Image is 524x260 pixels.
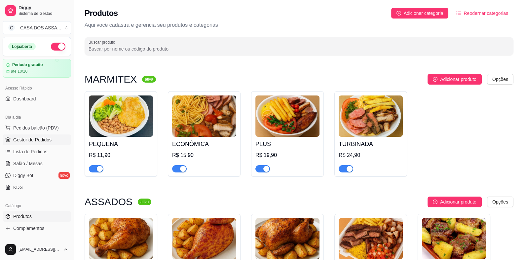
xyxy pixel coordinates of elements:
[8,43,36,50] div: Loja aberta
[89,39,118,45] label: Buscar produto
[13,95,36,102] span: Dashboard
[85,75,137,83] h3: MARMITEX
[433,200,437,204] span: plus-circle
[172,95,236,137] img: product-image
[487,197,513,207] button: Opções
[3,182,71,193] a: KDS
[3,123,71,133] button: Pedidos balcão (PDV)
[20,24,61,31] div: CASA DOS ASSA ...
[89,46,509,52] input: Buscar produto
[339,151,403,159] div: R$ 24,90
[13,160,43,167] span: Salão / Mesas
[172,139,236,149] h4: ECONÔMICA
[3,112,71,123] div: Dia a dia
[142,76,156,83] sup: ativa
[464,10,508,17] span: Reodernar categorias
[3,3,71,19] a: DiggySistema de Gestão
[3,134,71,145] a: Gestor de Pedidos
[172,151,236,159] div: R$ 15,90
[428,197,482,207] button: Adicionar produto
[138,199,151,205] sup: ativa
[13,213,32,220] span: Produtos
[3,241,71,257] button: [EMAIL_ADDRESS][DOMAIN_NAME]
[172,218,236,259] img: product-image
[85,21,513,29] p: Aqui você cadastra e gerencia seu produtos e categorias
[3,201,71,211] div: Catálogo
[3,59,71,78] a: Período gratuitoaté 10/10
[3,93,71,104] a: Dashboard
[428,74,482,85] button: Adicionar produto
[13,184,23,191] span: KDS
[487,74,513,85] button: Opções
[492,198,508,205] span: Opções
[456,11,461,16] span: ordered-list
[3,223,71,234] a: Complementos
[339,95,403,137] img: product-image
[451,8,513,19] button: Reodernar categorias
[339,139,403,149] h4: TURBINADA
[396,11,401,16] span: plus-circle
[255,151,319,159] div: R$ 19,90
[255,139,319,149] h4: PLUS
[422,218,486,259] img: product-image
[255,95,319,137] img: product-image
[391,8,449,19] button: Adicionar categoria
[3,170,71,181] a: Diggy Botnovo
[13,136,52,143] span: Gestor de Pedidos
[13,125,59,131] span: Pedidos balcão (PDV)
[3,21,71,34] button: Select a team
[8,24,15,31] span: C
[11,69,27,74] article: até 10/10
[19,247,60,252] span: [EMAIL_ADDRESS][DOMAIN_NAME]
[433,77,437,82] span: plus-circle
[89,218,153,259] img: product-image
[492,76,508,83] span: Opções
[404,10,443,17] span: Adicionar categoria
[89,139,153,149] h4: PEQUENA
[85,198,132,206] h3: ASSADOS
[13,225,44,232] span: Complementos
[89,151,153,159] div: R$ 11,90
[440,76,476,83] span: Adicionar produto
[19,11,68,16] span: Sistema de Gestão
[3,158,71,169] a: Salão / Mesas
[13,172,33,179] span: Diggy Bot
[13,148,48,155] span: Lista de Pedidos
[3,83,71,93] div: Acesso Rápido
[12,62,43,67] article: Período gratuito
[89,95,153,137] img: product-image
[440,198,476,205] span: Adicionar produto
[85,8,118,19] h2: Produtos
[339,218,403,259] img: product-image
[3,146,71,157] a: Lista de Pedidos
[51,43,65,51] button: Alterar Status
[19,5,68,11] span: Diggy
[255,218,319,259] img: product-image
[3,211,71,222] a: Produtos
